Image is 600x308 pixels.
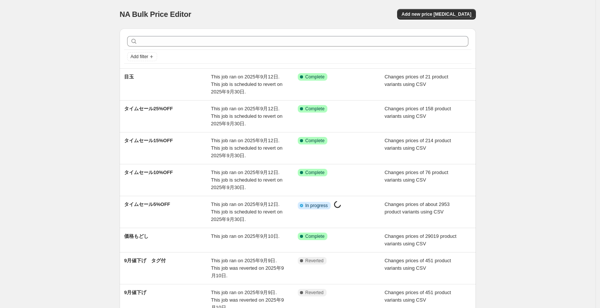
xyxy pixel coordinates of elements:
[124,290,146,295] span: 9月値下げ
[211,106,283,126] span: This job ran on 2025年9月12日. This job is scheduled to revert on 2025年9月30日.
[124,74,134,80] span: 目玉
[305,203,328,209] span: In progress
[211,138,283,158] span: This job ran on 2025年9月12日. This job is scheduled to revert on 2025年9月30日.
[305,74,324,80] span: Complete
[385,170,448,183] span: Changes prices of 76 product variants using CSV
[124,106,173,111] span: タイムセール25%OFF
[385,106,451,119] span: Changes prices of 158 product variants using CSV
[124,170,173,175] span: タイムセール10%OFF
[305,258,324,264] span: Reverted
[305,138,324,144] span: Complete
[211,201,283,222] span: This job ran on 2025年9月12日. This job is scheduled to revert on 2025年9月30日.
[211,170,283,190] span: This job ran on 2025年9月12日. This job is scheduled to revert on 2025年9月30日.
[120,10,191,18] span: NA Bulk Price Editor
[402,11,471,17] span: Add new price [MEDICAL_DATA]
[385,290,451,303] span: Changes prices of 451 product variants using CSV
[305,170,324,176] span: Complete
[305,106,324,112] span: Complete
[385,201,450,215] span: Changes prices of about 2953 product variants using CSV
[211,74,283,95] span: This job ran on 2025年9月12日. This job is scheduled to revert on 2025年9月30日.
[385,233,457,246] span: Changes prices of 29019 product variants using CSV
[124,233,148,239] span: 価格もどし
[305,290,324,296] span: Reverted
[130,54,148,60] span: Add filter
[397,9,476,20] button: Add new price [MEDICAL_DATA]
[385,74,448,87] span: Changes prices of 21 product variants using CSV
[124,138,173,143] span: タイムセール15%OFF
[305,233,324,239] span: Complete
[127,52,157,61] button: Add filter
[211,258,284,278] span: This job ran on 2025年9月9日. This job was reverted on 2025年9月10日.
[124,201,170,207] span: タイムセール5%OFF
[211,233,280,239] span: This job ran on 2025年9月10日.
[124,258,166,263] span: 9月値下げ タグ付
[385,258,451,271] span: Changes prices of 451 product variants using CSV
[385,138,451,151] span: Changes prices of 214 product variants using CSV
